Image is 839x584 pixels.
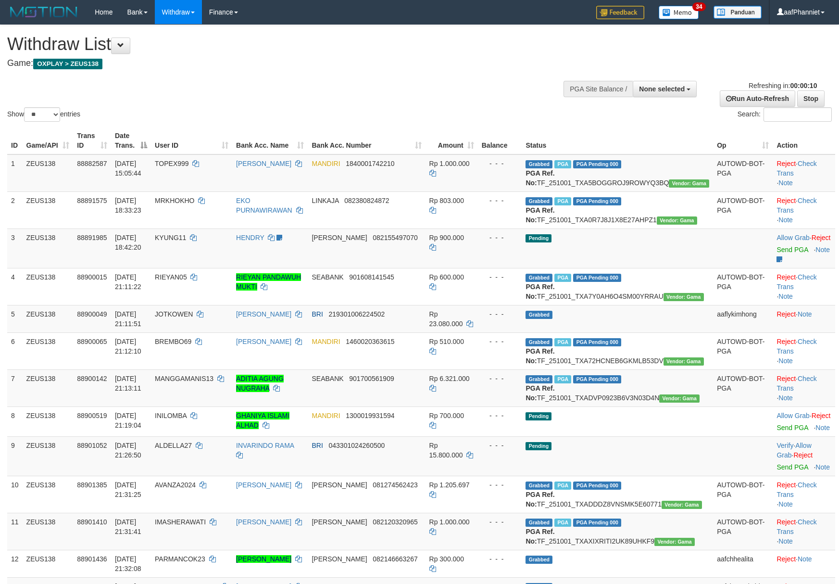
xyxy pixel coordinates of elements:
span: Rp 15.800.000 [429,442,463,459]
a: Reject [776,518,796,526]
label: Show entries [7,107,80,122]
th: Op: activate to sort column ascending [713,127,773,154]
td: AUTOWD-BOT-PGA [713,369,773,406]
span: · [776,412,811,419]
a: Send PGA [776,424,808,432]
span: Vendor URL: https://trx31.1velocity.biz [657,216,697,225]
b: PGA Ref. No: [526,206,554,224]
span: JOTKOWEN [155,310,193,318]
td: aafchhealita [713,550,773,577]
span: PGA Pending [573,160,621,168]
td: ZEUS138 [23,305,74,332]
td: TF_251001_TXAXIXRITI2UK89UHKF9 [522,513,713,550]
div: - - - [482,309,518,319]
td: · [773,305,835,332]
td: · · [773,191,835,229]
td: AUTOWD-BOT-PGA [713,268,773,305]
span: Rp 510.000 [429,338,464,345]
span: [DATE] 21:11:22 [115,273,141,291]
a: Note [778,216,793,224]
td: ZEUS138 [23,191,74,229]
span: Pending [526,412,551,420]
span: Marked by aafnoeunsreypich [554,160,571,168]
a: [PERSON_NAME] [236,338,291,345]
td: 12 [7,550,23,577]
span: 88901410 [77,518,107,526]
span: Rp 900.000 [429,234,464,241]
td: TF_251001_TXA5BOGGROJ9ROWYQ3BQ [522,154,713,192]
b: PGA Ref. No: [526,283,554,300]
span: Copy 082155497070 to clipboard [373,234,417,241]
td: · [773,550,835,577]
span: ALDELLA27 [155,442,192,449]
span: Vendor URL: https://trx31.1velocity.biz [659,394,700,403]
span: Marked by aaftrukkakada [554,274,571,282]
td: · · [773,369,835,406]
a: Check Trans [776,518,816,535]
span: [PERSON_NAME] [312,555,367,563]
a: Note [778,357,793,365]
th: Status [522,127,713,154]
span: [PERSON_NAME] [312,518,367,526]
span: 88882587 [77,160,107,167]
input: Search: [764,107,832,122]
td: 11 [7,513,23,550]
span: PGA Pending [573,482,621,490]
span: Grabbed [526,375,552,383]
td: · · [773,476,835,513]
img: MOTION_logo.png [7,5,80,19]
span: PARMANCOK23 [155,555,205,563]
span: PGA Pending [573,338,621,346]
div: - - - [482,517,518,527]
td: · · [773,268,835,305]
span: Rp 1.205.697 [429,481,470,489]
a: Reject [776,555,796,563]
div: - - - [482,272,518,282]
a: Stop [797,90,825,107]
a: INVARINDO RAMA [236,442,294,449]
td: · · [773,513,835,550]
td: AUTOWD-BOT-PGA [713,332,773,369]
a: Note [778,394,793,402]
span: AVANZA2024 [155,481,196,489]
span: Copy 1300019931594 to clipboard [346,412,394,419]
td: · · [773,436,835,476]
span: Rp 600.000 [429,273,464,281]
td: ZEUS138 [23,476,74,513]
td: ZEUS138 [23,369,74,406]
span: RIEYAN05 [155,273,187,281]
span: Copy 082120320965 to clipboard [373,518,417,526]
h4: Game: [7,59,550,68]
td: TF_251001_TXADVP0923B6V3N03D4N [522,369,713,406]
a: Reject [776,375,796,382]
span: Vendor URL: https://trx31.1velocity.biz [662,501,702,509]
td: 1 [7,154,23,192]
td: ZEUS138 [23,513,74,550]
b: PGA Ref. No: [526,384,554,402]
td: · · [773,332,835,369]
th: Date Trans.: activate to sort column descending [111,127,151,154]
span: None selected [639,85,685,93]
span: [PERSON_NAME] [312,481,367,489]
td: 5 [7,305,23,332]
span: Vendor URL: https://trx31.1velocity.biz [664,357,704,366]
th: Game/API: activate to sort column ascending [23,127,74,154]
a: Reject [776,338,796,345]
span: [DATE] 21:26:50 [115,442,141,459]
td: 8 [7,406,23,436]
a: Reject [793,451,813,459]
span: LINKAJA [312,197,338,204]
th: ID [7,127,23,154]
a: Note [798,310,812,318]
span: Copy 1840001742210 to clipboard [346,160,394,167]
span: Grabbed [526,519,552,527]
td: 10 [7,476,23,513]
span: Pending [526,442,551,450]
td: 9 [7,436,23,476]
span: Marked by aafchomsokheang [554,482,571,490]
div: - - - [482,411,518,420]
span: Grabbed [526,482,552,490]
a: Note [778,179,793,187]
a: Send PGA [776,463,808,471]
a: Note [778,537,793,545]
